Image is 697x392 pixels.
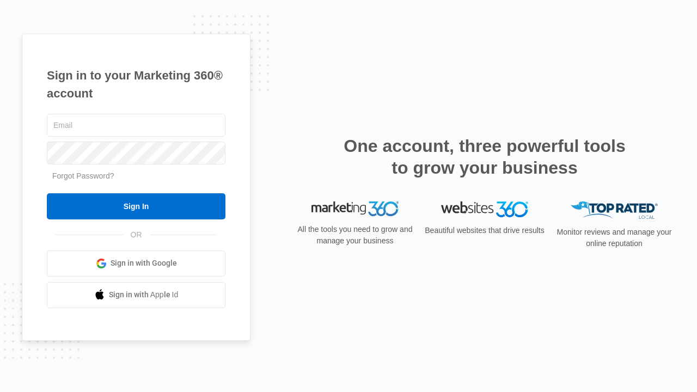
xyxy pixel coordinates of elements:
[47,193,225,219] input: Sign In
[47,250,225,277] a: Sign in with Google
[311,201,399,217] img: Marketing 360
[553,226,675,249] p: Monitor reviews and manage your online reputation
[111,258,177,269] span: Sign in with Google
[47,114,225,137] input: Email
[441,201,528,217] img: Websites 360
[123,229,150,241] span: OR
[294,224,416,247] p: All the tools you need to grow and manage your business
[424,225,546,236] p: Beautiful websites that drive results
[571,201,658,219] img: Top Rated Local
[47,66,225,102] h1: Sign in to your Marketing 360® account
[340,135,629,179] h2: One account, three powerful tools to grow your business
[109,289,179,301] span: Sign in with Apple Id
[52,171,114,180] a: Forgot Password?
[47,282,225,308] a: Sign in with Apple Id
